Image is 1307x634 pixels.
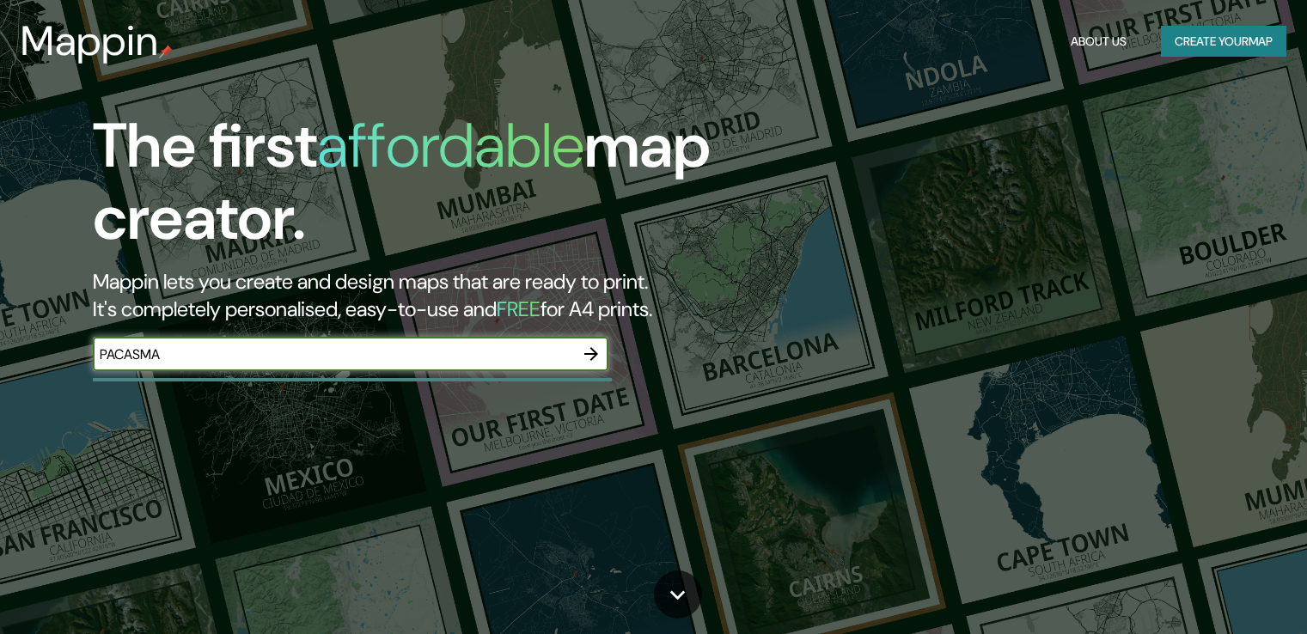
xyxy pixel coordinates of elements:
iframe: Help widget launcher [1154,567,1288,615]
h3: Mappin [21,17,159,65]
button: About Us [1064,26,1133,58]
h5: FREE [497,296,541,322]
input: Choose your favourite place [93,344,574,364]
h1: The first map creator. [93,110,747,268]
h2: Mappin lets you create and design maps that are ready to print. It's completely personalised, eas... [93,268,747,323]
h1: affordable [317,106,584,186]
button: Create yourmap [1161,26,1286,58]
img: mappin-pin [159,45,173,58]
